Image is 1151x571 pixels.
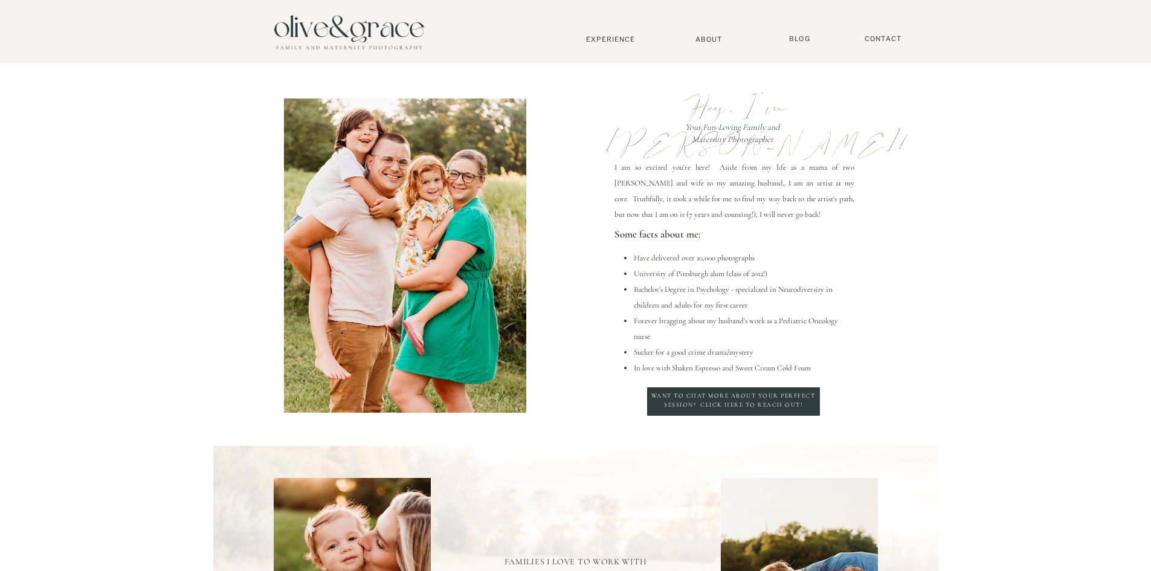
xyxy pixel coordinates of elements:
p: I am so excited you're here! Aside from my life as a mama of two [PERSON_NAME] and wife to my ama... [614,160,854,221]
a: Experience [571,35,651,44]
a: Contact [859,34,908,44]
p: Some facts about me: [614,224,856,245]
a: About [691,35,727,43]
li: In love with Shaken Espresso and Sweet Cream Cold Foam [633,360,854,376]
a: BLOG [785,34,815,44]
li: Bachelor's Degree in Psychology - specialized in Neurodiversity in children and adults for my fir... [633,282,854,313]
a: Want to chat more about your perffect session? Click here to reach out! [650,392,817,413]
li: University of Pittsburgh alum (class of 2012!) [633,266,854,282]
li: Sucker for a good crime drama/mystery [633,344,854,360]
p: Hey, I'm [PERSON_NAME]! [604,89,866,127]
li: Have delivered over 10,000 photographs [633,250,854,266]
li: Forever bragging about my husband's work as a Pediatric Oncology nurse [633,313,854,344]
